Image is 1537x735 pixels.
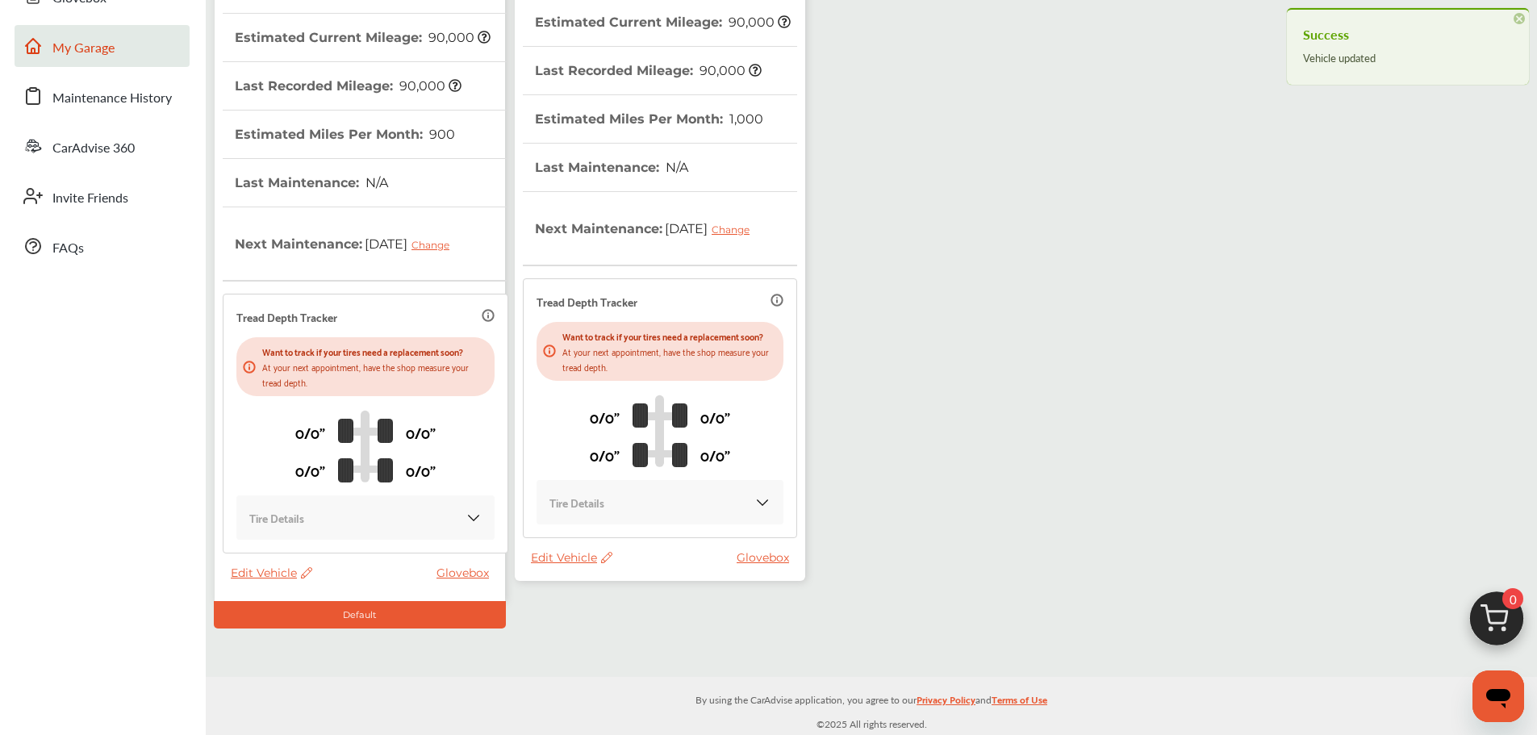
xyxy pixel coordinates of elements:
th: Last Recorded Mileage : [235,62,462,110]
span: 90,000 [726,15,791,30]
p: 0/0" [295,457,325,482]
p: By using the CarAdvise application, you agree to our and [206,691,1537,708]
img: tire_track_logo.b900bcbc.svg [633,395,687,467]
span: [DATE] [662,208,762,248]
span: 1,000 [727,111,763,127]
span: FAQs [52,238,84,259]
p: Want to track if your tires need a replacement soon? [562,328,777,344]
img: KOKaJQAAAABJRU5ErkJggg== [466,510,482,526]
p: 0/0" [590,442,620,467]
a: Privacy Policy [917,691,975,716]
span: 90,000 [426,30,491,45]
th: Estimated Miles Per Month : [235,111,455,158]
th: Last Recorded Mileage : [535,47,762,94]
a: Invite Friends [15,175,190,217]
span: Maintenance History [52,88,172,109]
span: 900 [427,127,455,142]
span: N/A [363,175,388,190]
p: At your next appointment, have the shop measure your tread depth. [262,359,488,390]
span: Edit Vehicle [531,550,612,565]
p: 0/0" [295,420,325,445]
a: Maintenance History [15,75,190,117]
a: My Garage [15,25,190,67]
th: Next Maintenance : [535,192,762,265]
img: tire_track_logo.b900bcbc.svg [338,410,393,482]
th: Estimated Current Mileage : [235,14,491,61]
span: My Garage [52,38,115,59]
a: Terms of Use [992,691,1047,716]
div: Change [712,223,758,236]
p: 0/0" [406,420,436,445]
p: Tread Depth Tracker [537,292,637,311]
h4: Success [1303,22,1513,48]
div: © 2025 All rights reserved. [206,677,1537,735]
p: 0/0" [700,404,730,429]
div: Change [411,239,457,251]
th: Estimated Miles Per Month : [535,95,763,143]
span: 90,000 [697,63,762,78]
span: CarAdvise 360 [52,138,135,159]
a: Glovebox [436,566,497,580]
p: 0/0" [700,442,730,467]
span: [DATE] [362,223,462,264]
th: Next Maintenance : [235,207,462,280]
p: Tire Details [249,508,304,527]
img: KOKaJQAAAABJRU5ErkJggg== [754,495,771,511]
span: Invite Friends [52,188,128,209]
iframe: Button to launch messaging window [1472,670,1524,722]
div: Default [214,601,506,629]
p: At your next appointment, have the shop measure your tread depth. [562,344,777,374]
a: CarAdvise 360 [15,125,190,167]
a: Glovebox [737,550,797,565]
span: × [1514,13,1525,24]
img: cart_icon.3d0951e8.svg [1458,584,1535,662]
span: 90,000 [397,78,462,94]
p: Tire Details [549,493,604,512]
th: Last Maintenance : [535,144,688,191]
div: Vehicle updated [1303,48,1513,69]
p: Tread Depth Tracker [236,307,337,326]
p: 0/0" [590,404,620,429]
span: Edit Vehicle [231,566,312,580]
p: 0/0" [406,457,436,482]
th: Last Maintenance : [235,159,388,207]
span: N/A [663,160,688,175]
a: FAQs [15,225,190,267]
span: 0 [1502,588,1523,609]
p: Want to track if your tires need a replacement soon? [262,344,488,359]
